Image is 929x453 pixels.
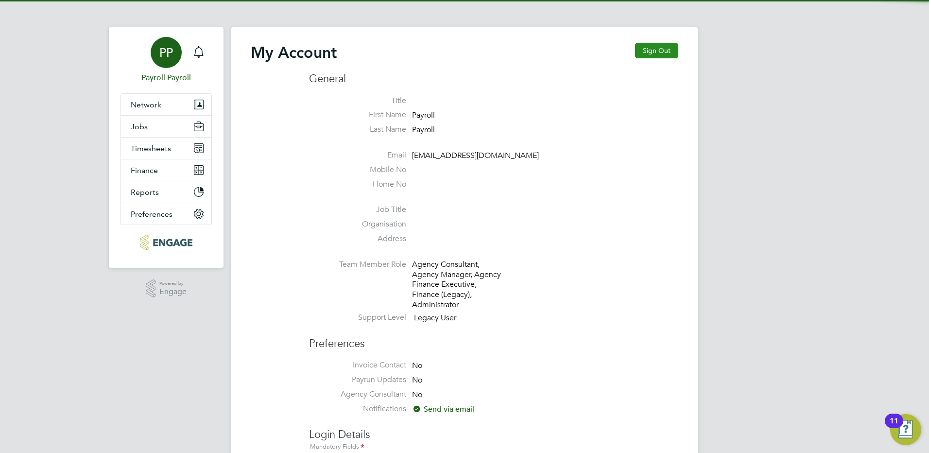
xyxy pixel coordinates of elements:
[131,166,158,175] span: Finance
[131,100,161,109] span: Network
[890,414,921,445] button: Open Resource Center, 11 new notifications
[309,327,678,351] h3: Preferences
[412,111,435,121] span: Payroll
[121,159,211,181] button: Finance
[412,390,422,400] span: No
[131,144,171,153] span: Timesheets
[635,43,678,58] button: Sign Out
[109,27,224,268] nav: Main navigation
[309,389,406,400] label: Agency Consultant
[412,151,539,160] span: [EMAIL_ADDRESS][DOMAIN_NAME]
[121,94,211,115] button: Network
[309,150,406,160] label: Email
[131,122,148,131] span: Jobs
[412,375,422,385] span: No
[121,116,211,137] button: Jobs
[309,234,406,244] label: Address
[131,209,172,219] span: Preferences
[309,165,406,175] label: Mobile No
[309,375,406,385] label: Payrun Updates
[309,313,406,323] label: Support Level
[159,279,187,288] span: Powered by
[890,421,898,434] div: 11
[412,404,474,414] span: Send via email
[414,313,456,323] span: Legacy User
[159,288,187,296] span: Engage
[120,72,212,84] span: Payroll Payroll
[251,43,337,62] h2: My Account
[309,418,678,453] h3: Login Details
[146,279,187,298] a: Powered byEngage
[120,37,212,84] a: PPPayroll Payroll
[309,260,406,270] label: Team Member Role
[412,125,435,135] span: Payroll
[309,219,406,229] label: Organisation
[121,181,211,203] button: Reports
[309,72,678,86] h3: General
[309,124,406,135] label: Last Name
[121,138,211,159] button: Timesheets
[140,235,192,250] img: txmrecruit-logo-retina.png
[412,361,422,370] span: No
[309,360,406,370] label: Invoice Contact
[309,442,678,453] div: Mandatory Fields
[309,179,406,190] label: Home No
[309,96,406,106] label: Title
[131,188,159,197] span: Reports
[120,235,212,250] a: Go to home page
[412,260,504,310] div: Agency Consultant, Agency Manager, Agency Finance Executive, Finance (Legacy), Administrator
[309,110,406,120] label: First Name
[309,404,406,414] label: Notifications
[121,203,211,225] button: Preferences
[309,205,406,215] label: Job Title
[159,46,173,59] span: PP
